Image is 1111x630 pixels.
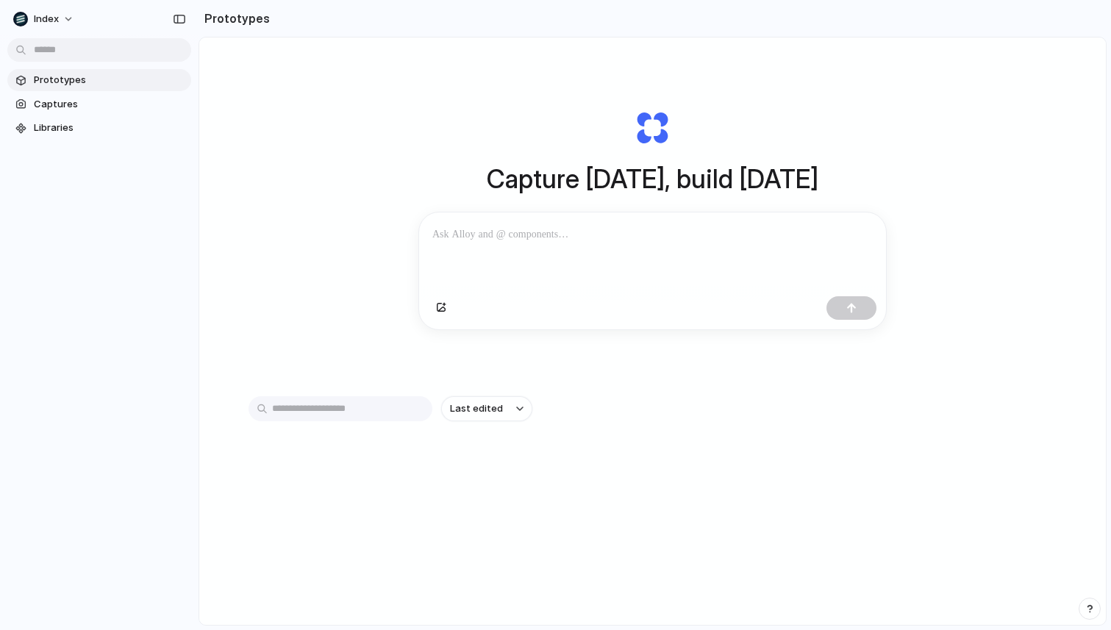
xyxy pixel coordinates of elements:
h1: Capture [DATE], build [DATE] [487,160,818,198]
span: Index [34,12,59,26]
span: Captures [34,97,185,112]
a: Prototypes [7,69,191,91]
a: Captures [7,93,191,115]
h2: Prototypes [199,10,270,27]
span: Libraries [34,121,185,135]
a: Libraries [7,117,191,139]
button: Last edited [441,396,532,421]
span: Prototypes [34,73,185,87]
span: Last edited [450,401,503,416]
button: Index [7,7,82,31]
